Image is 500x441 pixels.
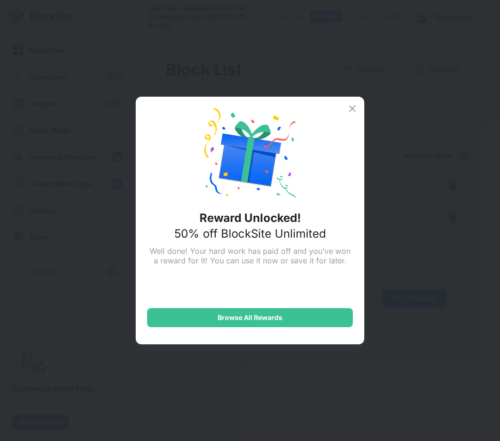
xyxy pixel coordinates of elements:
[147,246,353,265] div: Well done! Your hard work has paid off and you’ve won a reward for it! You can use it now or save...
[347,103,358,114] img: x-button.svg
[204,108,296,200] img: reward-unlock.svg
[218,314,282,321] div: Browse All Rewards
[174,227,326,241] div: 50% off BlockSite Unlimited
[200,211,301,225] div: Reward Unlocked!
